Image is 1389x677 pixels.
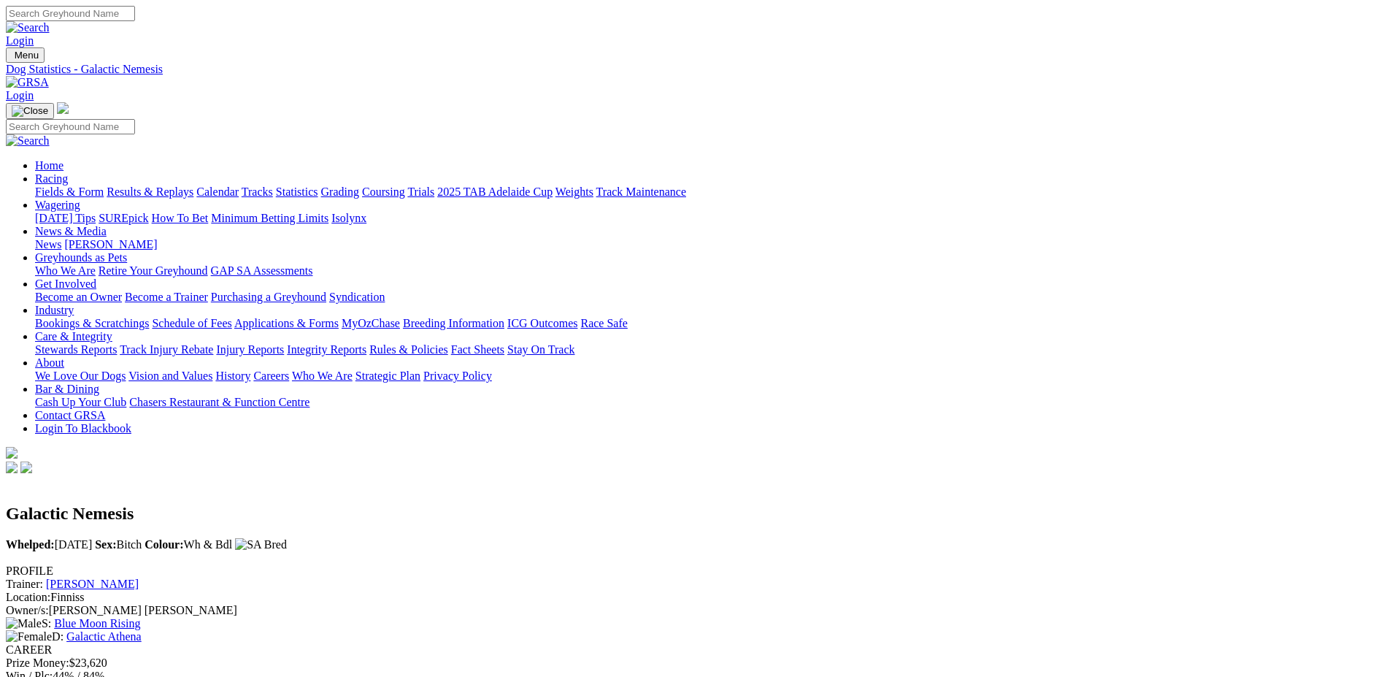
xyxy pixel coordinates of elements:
[211,212,328,224] a: Minimum Betting Limits
[35,370,126,382] a: We Love Our Dogs
[6,538,55,551] b: Whelped:
[15,50,39,61] span: Menu
[35,251,127,264] a: Greyhounds as Pets
[6,578,43,590] span: Trainer:
[35,383,99,395] a: Bar & Dining
[6,21,50,34] img: Search
[580,317,627,329] a: Race Safe
[6,591,50,603] span: Location:
[35,238,1383,251] div: News & Media
[6,447,18,459] img: logo-grsa-white.png
[152,212,209,224] a: How To Bet
[6,657,69,669] span: Prize Money:
[369,343,448,356] a: Rules & Policies
[6,617,42,630] img: Male
[215,370,250,382] a: History
[321,185,359,198] a: Grading
[35,317,149,329] a: Bookings & Scratchings
[6,630,64,643] span: D:
[107,185,193,198] a: Results & Replays
[6,76,49,89] img: GRSA
[35,264,96,277] a: Who We Are
[423,370,492,382] a: Privacy Policy
[35,304,74,316] a: Industry
[355,370,420,382] a: Strategic Plan
[6,630,52,643] img: Female
[235,538,287,551] img: SA Bred
[35,172,68,185] a: Racing
[145,538,232,551] span: Wh & Bdl
[35,422,131,435] a: Login To Blackbook
[35,264,1383,278] div: Greyhounds as Pets
[64,238,157,250] a: [PERSON_NAME]
[6,34,34,47] a: Login
[35,343,1383,356] div: Care & Integrity
[6,643,1383,657] div: CAREER
[35,225,107,237] a: News & Media
[6,134,50,148] img: Search
[35,291,1383,304] div: Get Involved
[211,291,326,303] a: Purchasing a Greyhound
[125,291,208,303] a: Become a Trainer
[437,185,553,198] a: 2025 TAB Adelaide Cup
[46,578,139,590] a: [PERSON_NAME]
[555,185,593,198] a: Weights
[451,343,504,356] a: Fact Sheets
[35,396,126,408] a: Cash Up Your Club
[12,105,48,117] img: Close
[6,617,51,630] span: S:
[362,185,405,198] a: Coursing
[287,343,366,356] a: Integrity Reports
[6,119,135,134] input: Search
[35,396,1383,409] div: Bar & Dining
[6,538,92,551] span: [DATE]
[129,396,309,408] a: Chasers Restaurant & Function Centre
[35,370,1383,383] div: About
[35,212,1383,225] div: Wagering
[35,317,1383,330] div: Industry
[35,330,112,343] a: Care & Integrity
[6,6,135,21] input: Search
[407,185,434,198] a: Trials
[507,317,577,329] a: ICG Outcomes
[403,317,504,329] a: Breeding Information
[35,212,96,224] a: [DATE] Tips
[6,504,1383,524] h2: Galactic Nemesis
[342,317,400,329] a: MyOzChase
[6,604,1383,617] div: [PERSON_NAME] [PERSON_NAME]
[35,185,1383,199] div: Racing
[66,630,142,643] a: Galactic Athena
[196,185,239,198] a: Calendar
[35,291,122,303] a: Become an Owner
[216,343,284,356] a: Injury Reports
[95,538,142,551] span: Bitch
[596,185,686,198] a: Track Maintenance
[6,47,45,63] button: Toggle navigation
[128,370,212,382] a: Vision and Values
[292,370,353,382] a: Who We Are
[507,343,574,356] a: Stay On Track
[54,617,140,630] a: Blue Moon Rising
[35,278,96,290] a: Get Involved
[6,63,1383,76] div: Dog Statistics - Galactic Nemesis
[211,264,313,277] a: GAP SA Assessments
[145,538,183,551] b: Colour:
[35,159,64,172] a: Home
[6,89,34,102] a: Login
[6,591,1383,604] div: Finniss
[6,604,49,616] span: Owner/s:
[276,185,318,198] a: Statistics
[329,291,385,303] a: Syndication
[20,462,32,473] img: twitter.svg
[35,343,117,356] a: Stewards Reports
[120,343,213,356] a: Track Injury Rebate
[35,199,80,211] a: Wagering
[242,185,273,198] a: Tracks
[95,538,116,551] b: Sex:
[6,462,18,473] img: facebook.svg
[35,238,61,250] a: News
[99,212,148,224] a: SUREpick
[35,185,104,198] a: Fields & Form
[35,356,64,369] a: About
[234,317,339,329] a: Applications & Forms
